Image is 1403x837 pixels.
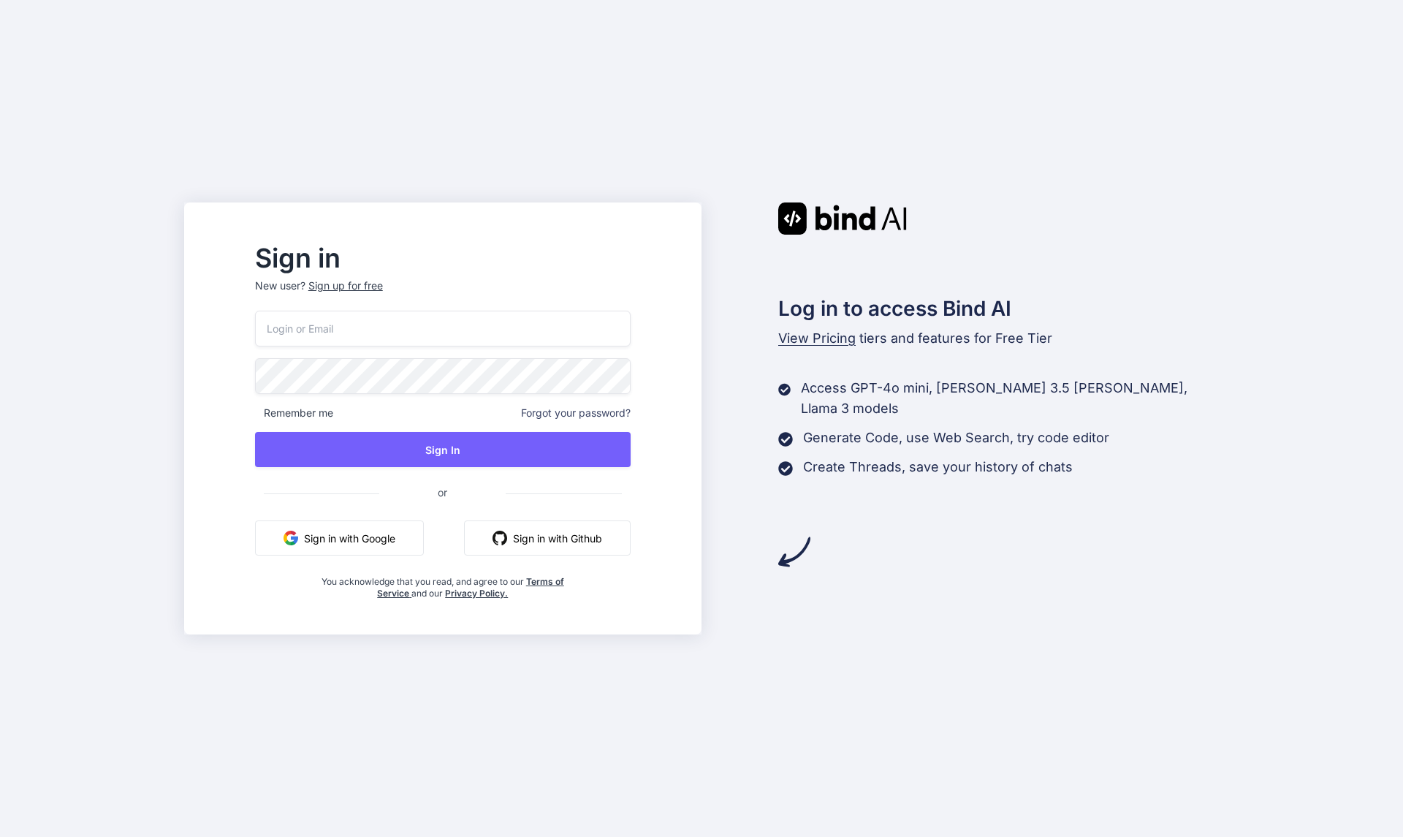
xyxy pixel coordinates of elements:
[284,531,298,545] img: google
[255,406,333,420] span: Remember me
[803,457,1073,477] p: Create Threads, save your history of chats
[445,588,508,599] a: Privacy Policy.
[464,520,631,556] button: Sign in with Github
[778,330,856,346] span: View Pricing
[778,293,1220,324] h2: Log in to access Bind AI
[377,576,564,599] a: Terms of Service
[379,474,506,510] span: or
[255,311,631,346] input: Login or Email
[778,202,907,235] img: Bind AI logo
[255,432,631,467] button: Sign In
[308,279,383,293] div: Sign up for free
[317,567,568,599] div: You acknowledge that you read, and agree to our and our
[493,531,507,545] img: github
[521,406,631,420] span: Forgot your password?
[803,428,1109,448] p: Generate Code, use Web Search, try code editor
[778,536,810,568] img: arrow
[778,328,1220,349] p: tiers and features for Free Tier
[801,378,1219,419] p: Access GPT-4o mini, [PERSON_NAME] 3.5 [PERSON_NAME], Llama 3 models
[255,246,631,270] h2: Sign in
[255,520,424,556] button: Sign in with Google
[255,279,631,311] p: New user?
